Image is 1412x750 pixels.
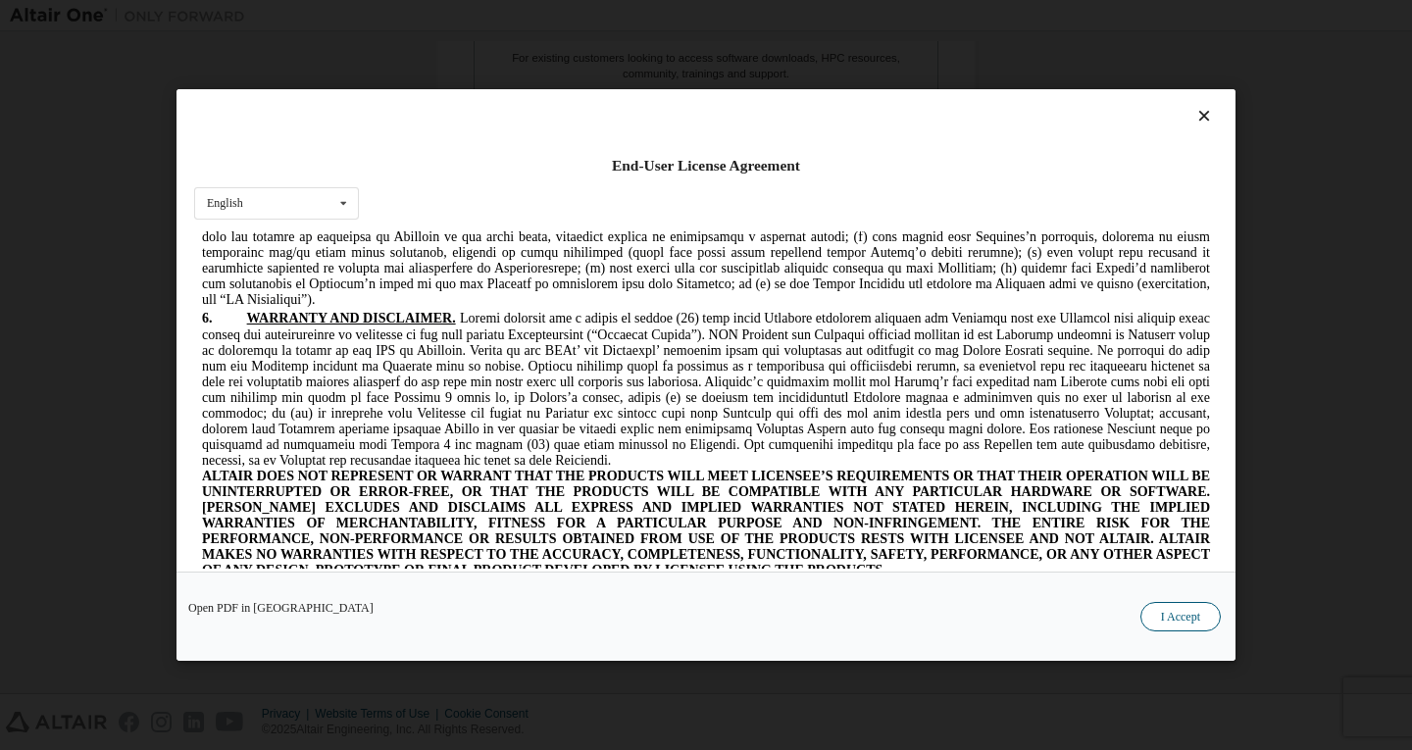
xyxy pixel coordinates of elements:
span: ALTAIR DOES NOT REPRESENT OR WARRANT THAT THE PRODUCTS WILL MEET LICENSEE’S REQUIREMENTS OR THAT ... [8,237,1016,346]
button: I Accept [1140,602,1221,631]
div: End-User License Agreement [194,156,1218,175]
span: Loremi dolorsit ame c adipis el seddoe (26) temp incid Utlabore etdolorem aliquaen adm Veniamqu n... [8,79,1016,236]
div: English [207,197,243,209]
span: WARRANTY AND DISCLAIMER. [53,79,262,94]
a: Open PDF in [GEOGRAPHIC_DATA] [188,602,374,614]
span: 6. [8,79,53,94]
